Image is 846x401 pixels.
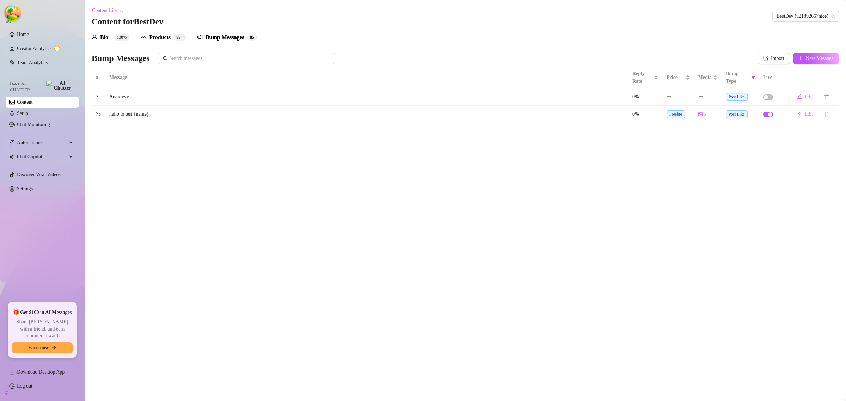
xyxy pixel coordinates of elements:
button: delete [819,91,835,103]
span: Chat Copilot [17,151,67,162]
span: 8 [250,35,252,40]
button: Edit [791,109,819,120]
span: delete [824,112,829,117]
button: Edit [791,91,819,103]
span: Edit [805,111,813,117]
img: Chat Copilot [9,154,14,159]
sup: 100% [114,34,129,41]
span: filter [751,75,755,80]
span: team [831,14,835,18]
span: Media [698,74,712,81]
span: Share [PERSON_NAME] with a friend, and earn unlimited rewards [12,319,73,339]
th: Media [694,67,722,88]
span: BestDev (u21892667nice) [777,11,835,21]
span: search [163,56,168,61]
h3: Content for BestDev [92,16,163,27]
th: Message [105,67,628,88]
span: 0% [632,111,639,117]
span: Post Like [726,93,748,101]
span: Post Like [726,110,748,118]
span: Earn now [28,345,49,351]
td: hello to test {name} [105,106,628,123]
span: Content Library [92,8,124,13]
button: Import [758,53,790,64]
td: 7 [92,88,105,106]
span: Download Desktop App [17,369,65,375]
sup: 146 [173,34,186,41]
span: download [9,369,15,375]
button: Earn nowarrow-right [12,342,73,353]
span: delete [824,94,829,99]
span: Izzy AI Chatter [10,80,43,93]
a: Home [17,32,29,37]
div: Products [149,33,171,42]
th: # [92,67,105,88]
a: Log out [17,383,32,389]
img: AI Chatter [46,81,73,91]
span: picture [141,34,146,40]
a: Chat Monitoring [17,122,50,127]
span: plus [798,56,803,61]
span: arrow-right [51,345,56,350]
span: Automations [17,137,67,148]
h3: Bump Messages [92,53,150,64]
a: Team Analytics [17,60,48,65]
th: Live [759,67,787,88]
span: notification [197,34,203,40]
span: Bump Type [726,70,748,85]
span: 5 [704,111,706,118]
div: Bio [100,33,108,42]
span: Price [667,74,684,81]
span: minus [667,94,672,99]
td: 75 [92,106,105,123]
button: Open Tanstack query devtools [6,6,20,20]
a: Content [17,99,32,105]
td: Andreyyy [105,88,628,106]
span: minus [698,94,703,99]
a: Creator Analytics exclamation-circle [17,43,73,54]
span: New Message [806,56,834,61]
span: 5 [252,35,254,40]
span: import [763,56,768,61]
span: build [4,391,8,396]
input: Search messages [169,55,331,62]
span: Import [771,56,784,61]
button: New Message [793,53,839,64]
th: Price [662,67,694,88]
a: Settings [17,186,33,191]
span: user [92,34,97,40]
span: Freebie [667,110,685,118]
span: 0% [632,94,639,99]
a: Discover Viral Videos [17,172,61,177]
sup: 85 [247,34,257,41]
span: edit [797,94,802,99]
span: Edit [805,94,813,100]
th: Reply Rate [628,67,662,88]
div: Bump Messages [206,33,244,42]
span: 🎁 Get $100 in AI Messages [13,309,72,316]
span: filter [750,68,757,87]
span: edit [797,111,802,116]
button: delete [819,109,835,120]
span: Reply Rate [632,70,652,85]
button: Content Library [92,5,129,16]
span: thunderbolt [9,140,15,146]
a: Setup [17,111,28,116]
span: picture [698,112,703,116]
